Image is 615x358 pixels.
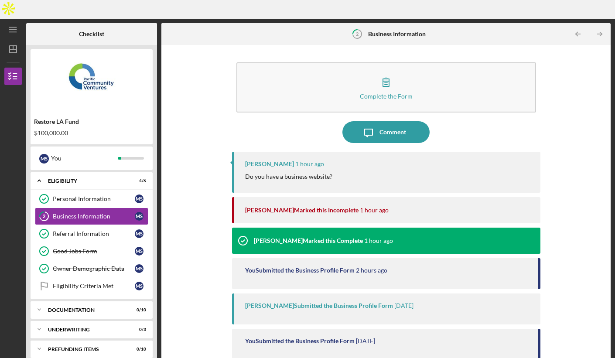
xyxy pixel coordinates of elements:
a: 2Business InformationMS [35,208,148,225]
div: M S [135,247,143,256]
div: Owner Demographic Data [53,265,135,272]
div: Business Information [53,213,135,220]
div: You Submitted the Business Profile Form [245,338,355,344]
div: [PERSON_NAME] [245,160,294,167]
div: M S [39,154,49,164]
img: Product logo [31,54,153,106]
div: M S [135,229,143,238]
a: Owner Demographic DataMS [35,260,148,277]
div: 0 / 10 [130,307,146,313]
div: M S [135,212,143,221]
time: 2025-09-16 20:33 [356,338,375,344]
div: Complete the Form [360,93,413,99]
a: Good Jobs FormMS [35,242,148,260]
div: Comment [379,121,406,143]
div: 4 / 6 [130,178,146,184]
button: Complete the Form [236,62,536,113]
tspan: 2 [43,214,45,219]
div: [PERSON_NAME] Submitted the Business Profile Form [245,302,393,309]
b: Business Information [368,31,426,38]
div: [PERSON_NAME] Marked this Complete [254,237,363,244]
div: Restore LA Fund [34,118,149,125]
div: Good Jobs Form [53,248,135,255]
time: 2025-09-18 17:31 [364,237,393,244]
div: Personal Information [53,195,135,202]
div: $100,000.00 [34,130,149,136]
div: Eligibility [48,178,124,184]
div: M S [135,264,143,273]
time: 2025-09-16 22:50 [394,302,413,309]
div: Documentation [48,307,124,313]
div: You Submitted the Business Profile Form [245,267,355,274]
div: Underwriting [48,327,124,332]
time: 2025-09-18 17:31 [360,207,389,214]
div: M S [135,194,143,203]
div: [PERSON_NAME] Marked this Incomplete [245,207,359,214]
div: 0 / 3 [130,327,146,332]
div: M S [135,282,143,290]
div: 0 / 10 [130,347,146,352]
div: Eligibility Criteria Met [53,283,135,290]
time: 2025-09-18 17:15 [356,267,387,274]
p: Do you have a business website? [245,172,332,181]
div: You [51,151,118,166]
a: Referral InformationMS [35,225,148,242]
a: Eligibility Criteria MetMS [35,277,148,295]
div: Referral Information [53,230,135,237]
div: Prefunding Items [48,347,124,352]
tspan: 2 [356,31,359,37]
time: 2025-09-18 17:31 [295,160,324,167]
a: Personal InformationMS [35,190,148,208]
b: Checklist [79,31,104,38]
button: Comment [342,121,430,143]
